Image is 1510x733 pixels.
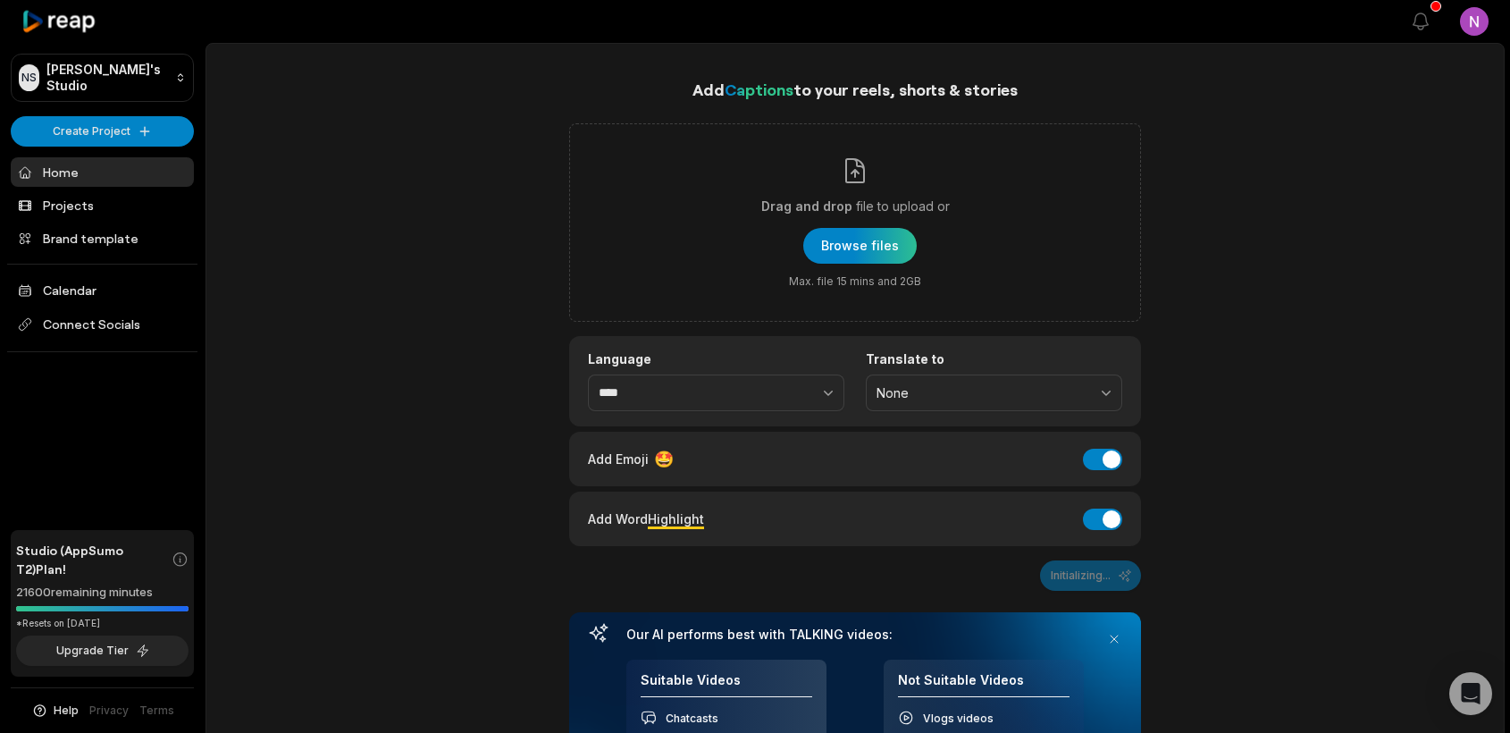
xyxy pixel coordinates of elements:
div: 21600 remaining minutes [16,584,189,602]
div: NS [19,64,39,91]
span: Max. file 15 mins and 2GB [789,274,921,289]
span: Chatcasts [666,712,718,725]
span: Connect Socials [11,308,194,341]
a: Brand template [11,223,194,253]
span: Add Emoji [588,450,649,468]
button: Help [31,703,79,719]
span: Studio (AppSumo T2) Plan! [16,541,172,578]
span: 🤩 [654,447,674,471]
button: Upgrade Tier [16,636,189,666]
label: Translate to [866,351,1122,367]
a: Home [11,157,194,187]
span: Vlogs videos [923,712,994,725]
span: Drag and drop [761,196,852,217]
a: Calendar [11,275,194,305]
label: Language [588,351,844,367]
button: Drag and dropfile to upload orMax. file 15 mins and 2GB [803,228,917,264]
div: Open Intercom Messenger [1449,672,1492,715]
span: Help [54,703,79,719]
a: Privacy [89,703,129,719]
button: None [866,375,1122,412]
a: Projects [11,190,194,220]
p: [PERSON_NAME]'s Studio [46,62,168,94]
button: Create Project [11,116,194,147]
h1: Add to your reels, shorts & stories [569,77,1141,102]
div: Add Word [588,507,704,531]
h4: Not Suitable Videos [898,672,1070,698]
h4: Suitable Videos [641,672,812,698]
div: *Resets on [DATE] [16,617,189,630]
a: Terms [139,703,174,719]
span: Captions [725,80,793,99]
h3: Our AI performs best with TALKING videos: [626,627,1084,643]
span: Highlight [648,511,704,527]
span: None [877,385,1086,401]
span: file to upload or [856,196,950,217]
